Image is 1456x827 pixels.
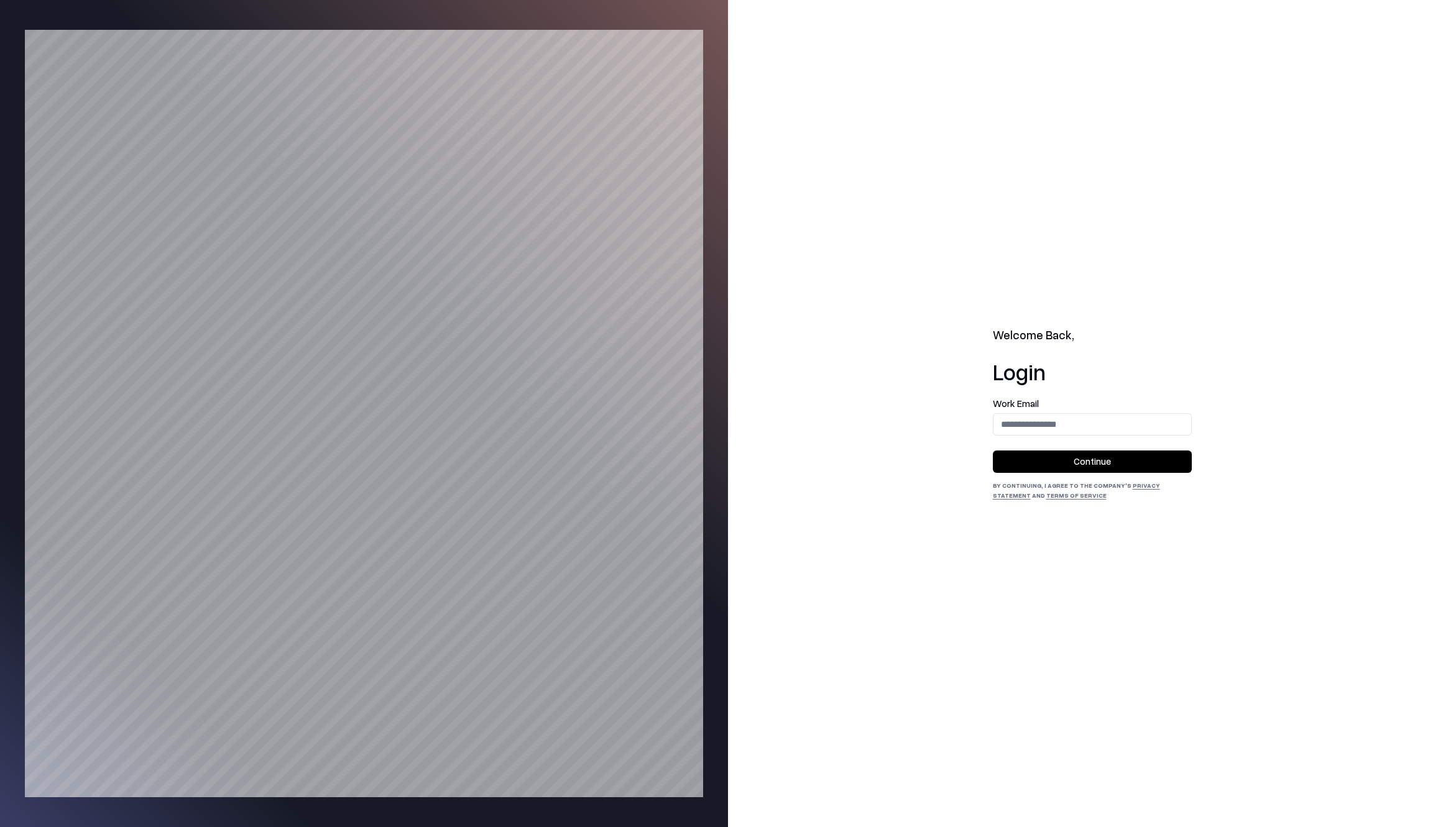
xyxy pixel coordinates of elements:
[993,327,1192,344] h2: Welcome Back,
[993,399,1192,408] label: Work Email
[993,359,1192,384] h1: Login
[1046,491,1107,499] a: Terms of Service
[993,450,1192,473] button: Continue
[993,482,1160,499] a: Privacy Statement
[993,480,1192,500] div: By continuing, I agree to the Company's and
